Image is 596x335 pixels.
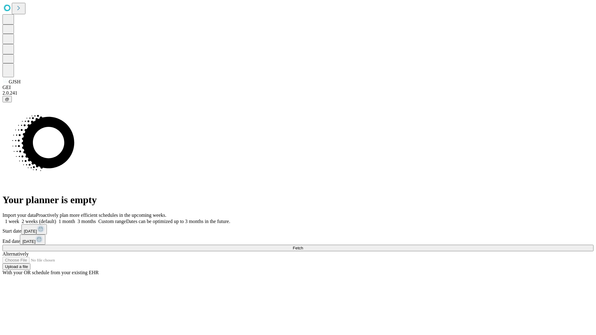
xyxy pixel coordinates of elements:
div: End date [2,234,594,245]
button: [DATE] [21,224,47,234]
span: Alternatively [2,251,29,257]
span: 1 month [59,219,75,224]
span: [DATE] [24,229,37,234]
h1: Your planner is empty [2,194,594,206]
span: Custom range [98,219,126,224]
span: 3 months [78,219,96,224]
span: Dates can be optimized up to 3 months in the future. [126,219,230,224]
span: Fetch [293,246,303,250]
div: Start date [2,224,594,234]
span: GJSH [9,79,20,84]
button: Fetch [2,245,594,251]
div: GEI [2,85,594,90]
div: 2.0.241 [2,90,594,96]
span: Proactively plan more efficient schedules in the upcoming weeks. [36,212,166,218]
button: [DATE] [20,234,45,245]
span: [DATE] [22,239,35,244]
span: 1 week [5,219,19,224]
span: Import your data [2,212,36,218]
span: @ [5,97,9,101]
button: Upload a file [2,263,30,270]
span: With your OR schedule from your existing EHR [2,270,99,275]
span: 2 weeks (default) [22,219,56,224]
button: @ [2,96,12,102]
